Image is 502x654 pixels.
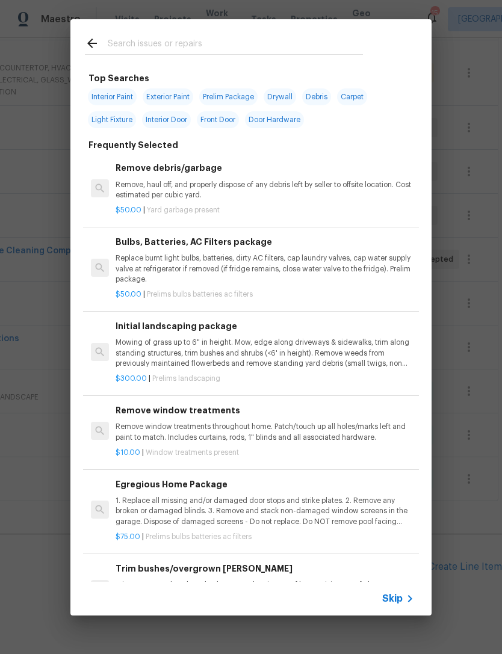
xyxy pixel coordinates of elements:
[197,111,239,128] span: Front Door
[116,235,414,248] h6: Bulbs, Batteries, AC Filters package
[382,593,403,605] span: Skip
[116,180,414,200] p: Remove, haul off, and properly dispose of any debris left by seller to offsite location. Cost est...
[152,375,220,382] span: Prelims landscaping
[146,533,252,540] span: Prelims bulbs batteries ac filters
[142,111,191,128] span: Interior Door
[147,291,253,298] span: Prelims bulbs batteries ac filters
[245,111,304,128] span: Door Hardware
[116,449,140,456] span: $10.00
[88,72,149,85] h6: Top Searches
[116,205,414,215] p: |
[116,374,414,384] p: |
[147,206,220,214] span: Yard garbage present
[116,533,140,540] span: $75.00
[199,88,258,105] span: Prelim Package
[108,36,363,54] input: Search issues or repairs
[116,291,141,298] span: $50.00
[116,338,414,368] p: Mowing of grass up to 6" in height. Mow, edge along driveways & sidewalks, trim along standing st...
[116,478,414,491] h6: Egregious Home Package
[146,449,239,456] span: Window treatments present
[264,88,296,105] span: Drywall
[116,206,141,214] span: $50.00
[116,161,414,174] h6: Remove debris/garbage
[302,88,331,105] span: Debris
[337,88,367,105] span: Carpet
[116,448,414,458] p: |
[116,496,414,526] p: 1. Replace all missing and/or damaged door stops and strike plates. 2. Remove any broken or damag...
[116,404,414,417] h6: Remove window treatments
[116,580,414,600] p: Trim overgrown hegdes & bushes around perimeter of home giving 12" of clearance. Properly dispose...
[116,289,414,300] p: |
[116,375,147,382] span: $300.00
[116,562,414,575] h6: Trim bushes/overgrown [PERSON_NAME]
[116,532,414,542] p: |
[116,422,414,442] p: Remove window treatments throughout home. Patch/touch up all holes/marks left and paint to match....
[88,138,178,152] h6: Frequently Selected
[88,111,136,128] span: Light Fixture
[143,88,193,105] span: Exterior Paint
[88,88,137,105] span: Interior Paint
[116,319,414,333] h6: Initial landscaping package
[116,253,414,284] p: Replace burnt light bulbs, batteries, dirty AC filters, cap laundry valves, cap water supply valv...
